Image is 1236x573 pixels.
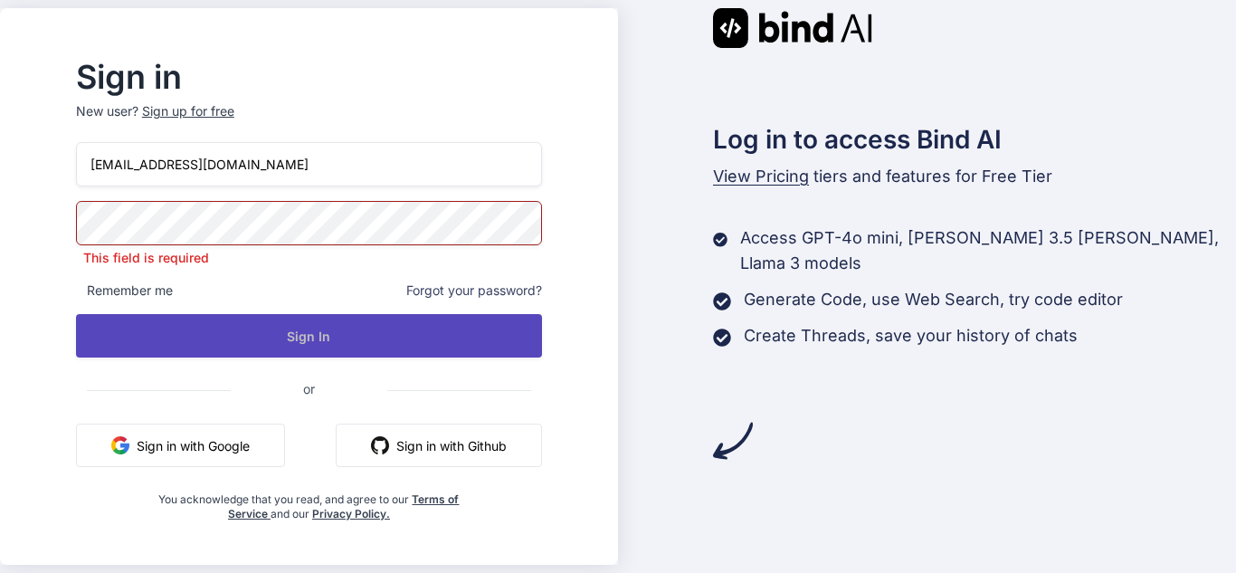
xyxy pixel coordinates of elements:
button: Sign in with Google [76,424,285,467]
img: github [371,436,389,454]
p: New user? [76,102,542,142]
a: Privacy Policy. [312,507,390,520]
input: Login or Email [76,142,542,186]
span: View Pricing [713,167,809,186]
div: Sign up for free [142,102,234,120]
span: or [231,367,387,411]
p: Access GPT-4o mini, [PERSON_NAME] 3.5 [PERSON_NAME], Llama 3 models [740,225,1236,276]
span: Remember me [76,282,173,300]
img: Bind AI logo [713,8,872,48]
img: google [111,436,129,454]
button: Sign in with Github [336,424,542,467]
h2: Log in to access Bind AI [713,120,1236,158]
p: Create Threads, save your history of chats [744,323,1078,349]
p: Generate Code, use Web Search, try code editor [744,287,1123,312]
span: Forgot your password? [406,282,542,300]
h2: Sign in [76,62,542,91]
a: Terms of Service [228,492,460,520]
div: You acknowledge that you read, and agree to our and our [154,482,465,521]
p: tiers and features for Free Tier [713,164,1236,189]
img: arrow [713,421,753,461]
button: Sign In [76,314,542,358]
p: This field is required [76,249,542,267]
